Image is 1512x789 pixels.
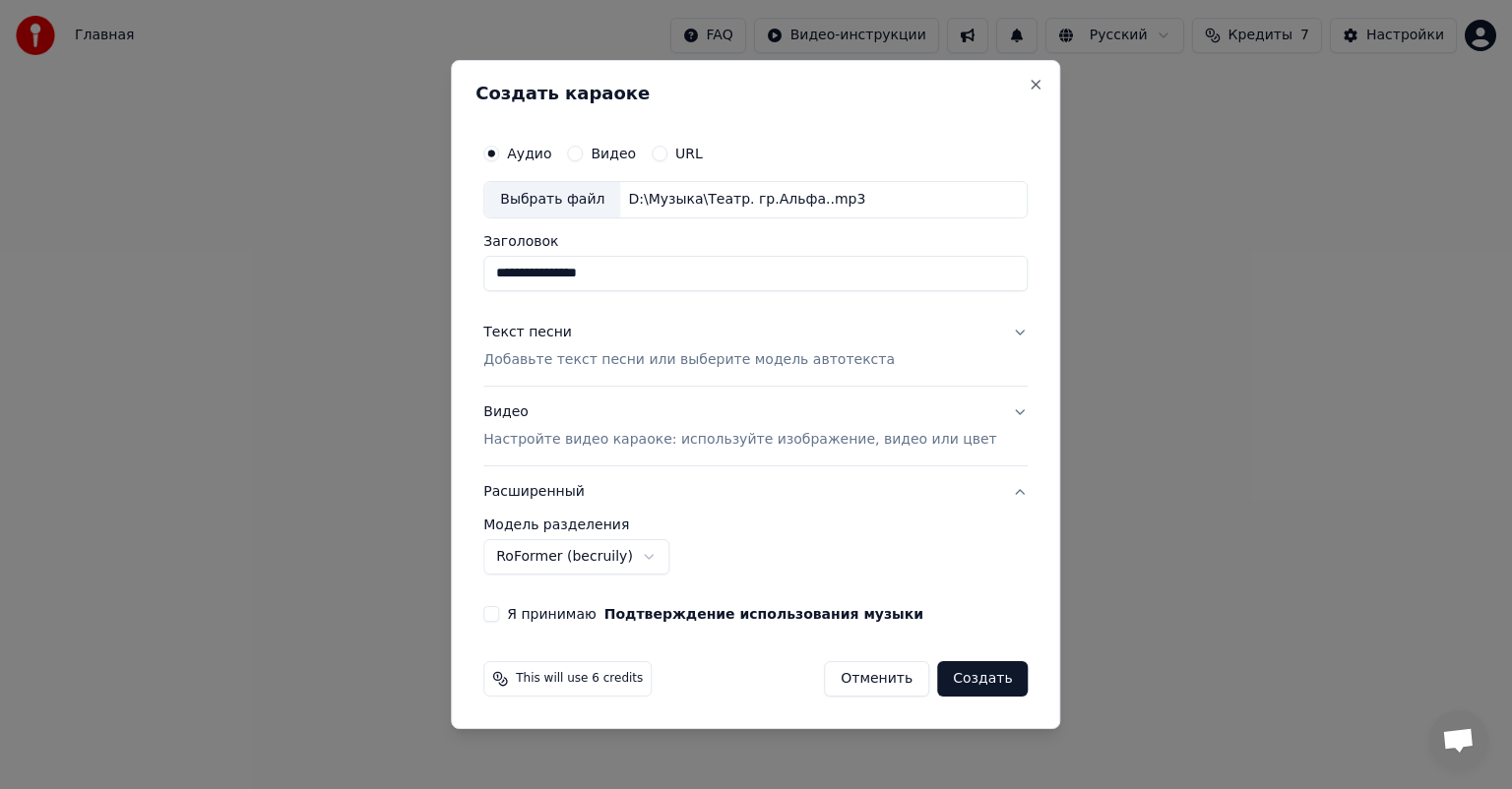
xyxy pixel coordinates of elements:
[483,466,1028,517] button: Расширенный
[507,607,923,621] label: Я принимаю
[483,402,996,450] div: Видео
[483,307,1028,386] button: Текст песниДобавьте текст песни или выберите модель автотекста
[507,147,551,160] label: Аудио
[484,182,620,217] div: Выбрать файл
[516,671,643,687] span: This will use 6 credits
[824,661,929,697] button: Отменить
[483,517,1028,531] label: Модель разделения
[937,661,1028,697] button: Создать
[483,430,996,450] p: Настройте видео караоке: используйте изображение, видео или цвет
[483,323,572,342] div: Текст песни
[604,607,923,621] button: Я принимаю
[483,517,1028,590] div: Расширенный
[675,147,703,160] label: URL
[620,190,873,210] div: D:\Музыка\Театр. гр.Альфа..mp3
[591,147,636,160] label: Видео
[483,234,1028,248] label: Заголовок
[483,387,1028,465] button: ВидеоНастройте видео караоке: используйте изображение, видео или цвет
[483,350,895,370] p: Добавьте текст песни или выберите модель автотекста
[475,85,1036,102] h2: Создать караоке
